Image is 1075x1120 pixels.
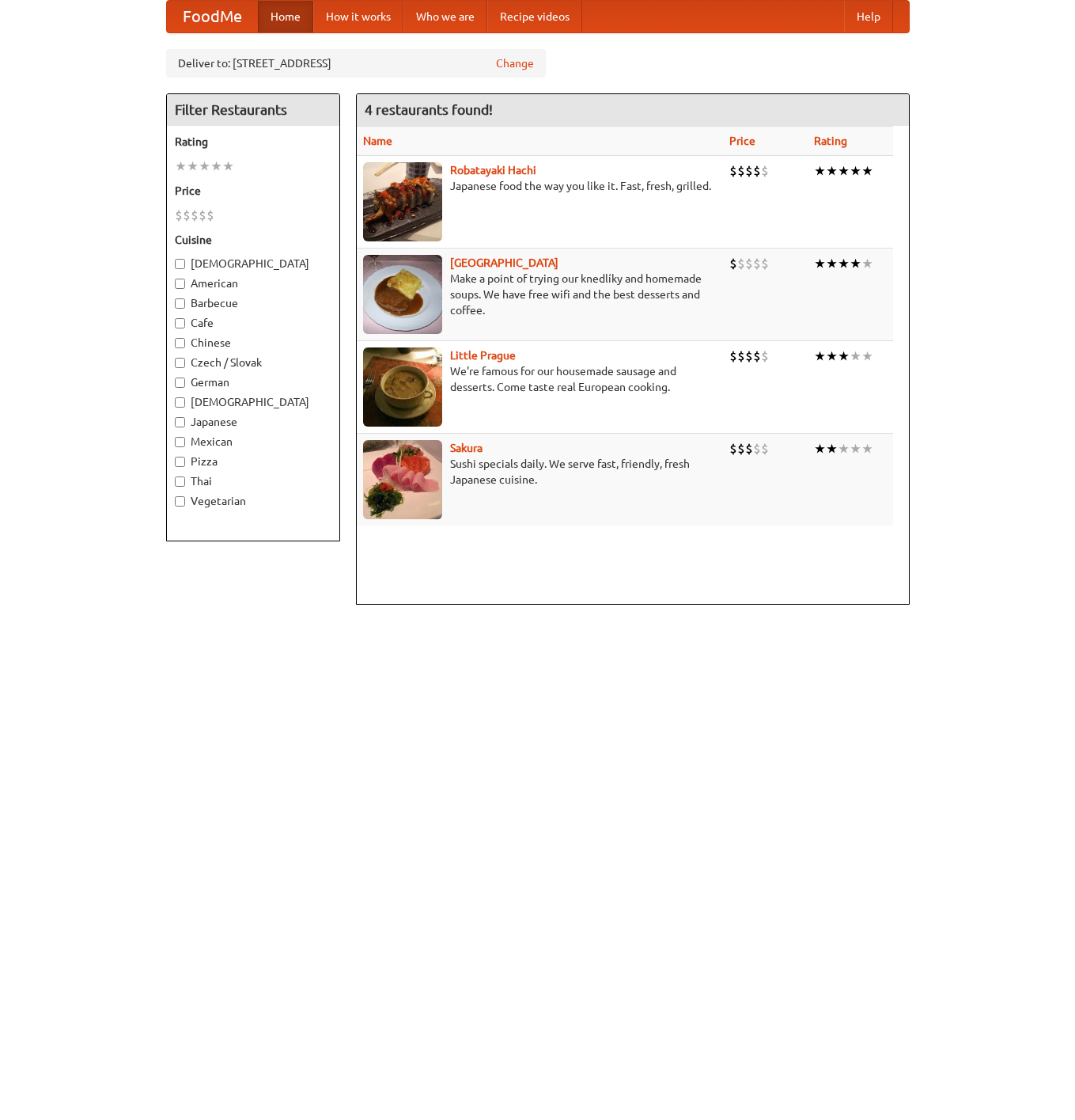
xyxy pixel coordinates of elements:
[175,493,331,509] label: Vegetarian
[258,1,313,32] a: Home
[222,158,234,175] li: ★
[814,135,847,147] a: Rating
[175,454,331,469] label: Pizza
[175,338,185,348] input: Chinese
[175,457,185,467] input: Pizza
[175,434,331,450] label: Mexican
[175,476,185,487] input: Thai
[814,440,826,457] li: ★
[175,259,185,269] input: [DEMOGRAPHIC_DATA]
[175,496,185,507] input: Vegetarian
[753,162,761,180] li: $
[175,295,331,311] label: Barbecue
[365,102,493,117] ng-pluralize: 4 restaurants found!
[175,318,185,328] input: Cafe
[175,358,185,368] input: Czech / Slovak
[210,158,222,175] li: ★
[175,417,185,427] input: Japanese
[191,207,199,224] li: $
[861,162,873,180] li: ★
[850,347,861,365] li: ★
[363,135,392,147] a: Name
[844,1,893,32] a: Help
[745,347,753,365] li: $
[183,207,191,224] li: $
[166,49,546,78] div: Deliver to: [STREET_ADDRESS]
[850,162,861,180] li: ★
[861,255,873,272] li: ★
[175,397,185,408] input: [DEMOGRAPHIC_DATA]
[363,440,442,519] img: sakura.jpg
[206,207,214,224] li: $
[175,256,331,271] label: [DEMOGRAPHIC_DATA]
[761,255,769,272] li: $
[363,347,442,427] img: littleprague.jpg
[450,256,558,269] a: [GEOGRAPHIC_DATA]
[175,378,185,388] input: German
[403,1,487,32] a: Who we are
[761,347,769,365] li: $
[814,255,826,272] li: ★
[753,255,761,272] li: $
[737,347,745,365] li: $
[175,437,185,447] input: Mexican
[175,275,331,291] label: American
[450,164,536,177] a: Robatayaki Hachi
[496,55,534,71] a: Change
[363,271,717,318] p: Make a point of trying our knedlíky and homemade soups. We have free wifi and the best desserts a...
[729,162,737,180] li: $
[175,355,331,370] label: Czech / Slovak
[175,158,187,175] li: ★
[850,255,861,272] li: ★
[363,178,717,194] p: Japanese food the way you like it. Fast, fresh, grilled.
[745,255,753,272] li: $
[745,162,753,180] li: $
[737,440,745,457] li: $
[175,232,331,248] h5: Cuisine
[838,162,850,180] li: ★
[167,94,339,126] h4: Filter Restaurants
[363,255,442,334] img: czechpoint.jpg
[175,207,183,224] li: $
[363,162,442,241] img: robatayaki.jpg
[363,363,717,395] p: We're famous for our housemade sausage and desserts. Come taste real European cooking.
[487,1,582,32] a: Recipe videos
[753,347,761,365] li: $
[826,255,838,272] li: ★
[861,440,873,457] li: ★
[187,158,199,175] li: ★
[737,162,745,180] li: $
[199,158,210,175] li: ★
[761,162,769,180] li: $
[814,162,826,180] li: ★
[729,255,737,272] li: $
[737,255,745,272] li: $
[826,162,838,180] li: ★
[826,347,838,365] li: ★
[729,440,737,457] li: $
[175,134,331,150] h5: Rating
[175,279,185,289] input: American
[175,374,331,390] label: German
[826,440,838,457] li: ★
[313,1,403,32] a: How it works
[199,207,206,224] li: $
[175,298,185,309] input: Barbecue
[363,456,717,488] p: Sushi specials daily. We serve fast, friendly, fresh Japanese cuisine.
[175,335,331,351] label: Chinese
[175,183,331,199] h5: Price
[861,347,873,365] li: ★
[838,440,850,457] li: ★
[745,440,753,457] li: $
[814,347,826,365] li: ★
[450,349,516,362] a: Little Prague
[850,440,861,457] li: ★
[175,414,331,430] label: Japanese
[175,394,331,410] label: [DEMOGRAPHIC_DATA]
[175,315,331,331] label: Cafe
[729,135,755,147] a: Price
[450,442,483,454] b: Sakura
